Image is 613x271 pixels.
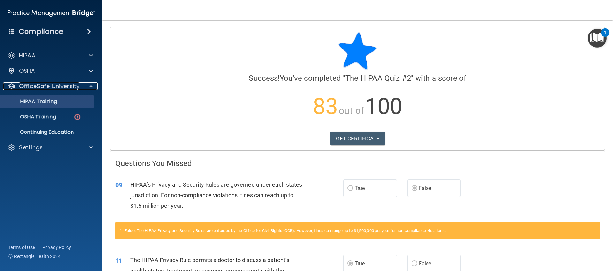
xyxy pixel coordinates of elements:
a: Terms of Use [8,244,35,251]
a: Privacy Policy [42,244,71,251]
a: GET CERTIFICATE [330,132,385,146]
span: 09 [115,181,122,189]
input: True [347,261,353,266]
p: OfficeSafe University [19,82,79,90]
span: Ⓒ Rectangle Health 2024 [8,253,61,260]
span: Success! [249,74,280,83]
span: 11 [115,257,122,264]
span: 83 [313,93,338,119]
h4: Compliance [19,27,63,36]
span: HIPAA’s Privacy and Security Rules are governed under each states jurisdiction. For non-complianc... [130,181,302,209]
p: HIPAA [19,52,35,59]
a: OSHA [8,67,93,75]
p: Settings [19,144,43,151]
a: OfficeSafe University [8,82,93,90]
input: True [347,186,353,191]
span: True [355,185,365,191]
input: False [412,186,417,191]
img: PMB logo [8,7,95,19]
span: False. The HIPAA Privacy and Security Rules are enforced by the Office for Civil Rights (OCR). Ho... [125,228,446,233]
span: The HIPAA Quiz #2 [345,74,411,83]
img: danger-circle.6113f641.png [73,113,81,121]
p: OSHA [19,67,35,75]
img: blue-star-rounded.9d042014.png [338,32,377,70]
span: out of [339,105,364,116]
input: False [412,261,417,266]
span: False [419,260,431,267]
p: Continuing Education [4,129,91,135]
h4: You've completed " " with a score of [115,74,600,82]
a: HIPAA [8,52,93,59]
span: True [355,260,365,267]
button: Open Resource Center, 1 new notification [588,29,607,48]
p: HIPAA Training [4,98,57,105]
span: False [419,185,431,191]
div: 1 [604,33,606,41]
span: 100 [365,93,402,119]
h4: Questions You Missed [115,159,600,168]
a: Settings [8,144,93,151]
p: OSHA Training [4,114,56,120]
